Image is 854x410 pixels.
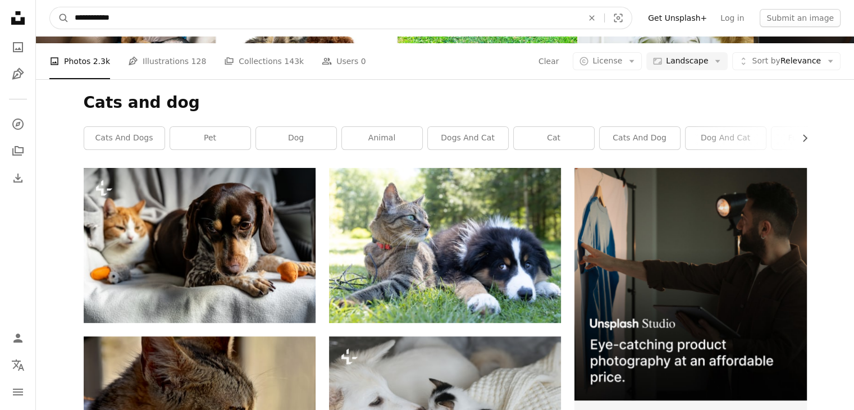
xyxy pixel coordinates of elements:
[714,9,751,27] a: Log in
[329,168,561,322] img: a dog and a cat laying in the grass
[7,327,29,349] a: Log in / Sign up
[752,56,780,65] span: Sort by
[641,9,714,27] a: Get Unsplash+
[600,127,680,149] a: cats and dog
[284,55,304,67] span: 143k
[538,52,560,70] button: Clear
[646,52,728,70] button: Landscape
[7,113,29,135] a: Explore
[605,7,632,29] button: Visual search
[84,127,165,149] a: cats and dogs
[794,127,807,149] button: scroll list to the right
[666,56,708,67] span: Landscape
[342,127,422,149] a: animal
[514,127,594,149] a: cat
[7,167,29,189] a: Download History
[573,52,642,70] button: License
[7,63,29,85] a: Illustrations
[84,240,316,250] a: A dog laying on a couch next to a cat
[84,168,316,322] img: A dog laying on a couch next to a cat
[592,56,622,65] span: License
[7,7,29,31] a: Home — Unsplash
[579,7,604,29] button: Clear
[752,56,821,67] span: Relevance
[732,52,841,70] button: Sort byRelevance
[224,43,304,79] a: Collections 143k
[771,127,852,149] a: furry friend
[7,381,29,403] button: Menu
[7,354,29,376] button: Language
[361,55,366,67] span: 0
[256,127,336,149] a: dog
[760,9,841,27] button: Submit an image
[428,127,508,149] a: dogs and cat
[128,43,206,79] a: Illustrations 128
[574,168,806,400] img: file-1715714098234-25b8b4e9d8faimage
[50,7,69,29] button: Search Unsplash
[7,36,29,58] a: Photos
[686,127,766,149] a: dog and cat
[191,55,207,67] span: 128
[84,93,807,113] h1: Cats and dog
[49,7,632,29] form: Find visuals sitewide
[170,127,250,149] a: pet
[329,240,561,250] a: a dog and a cat laying in the grass
[7,140,29,162] a: Collections
[322,43,366,79] a: Users 0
